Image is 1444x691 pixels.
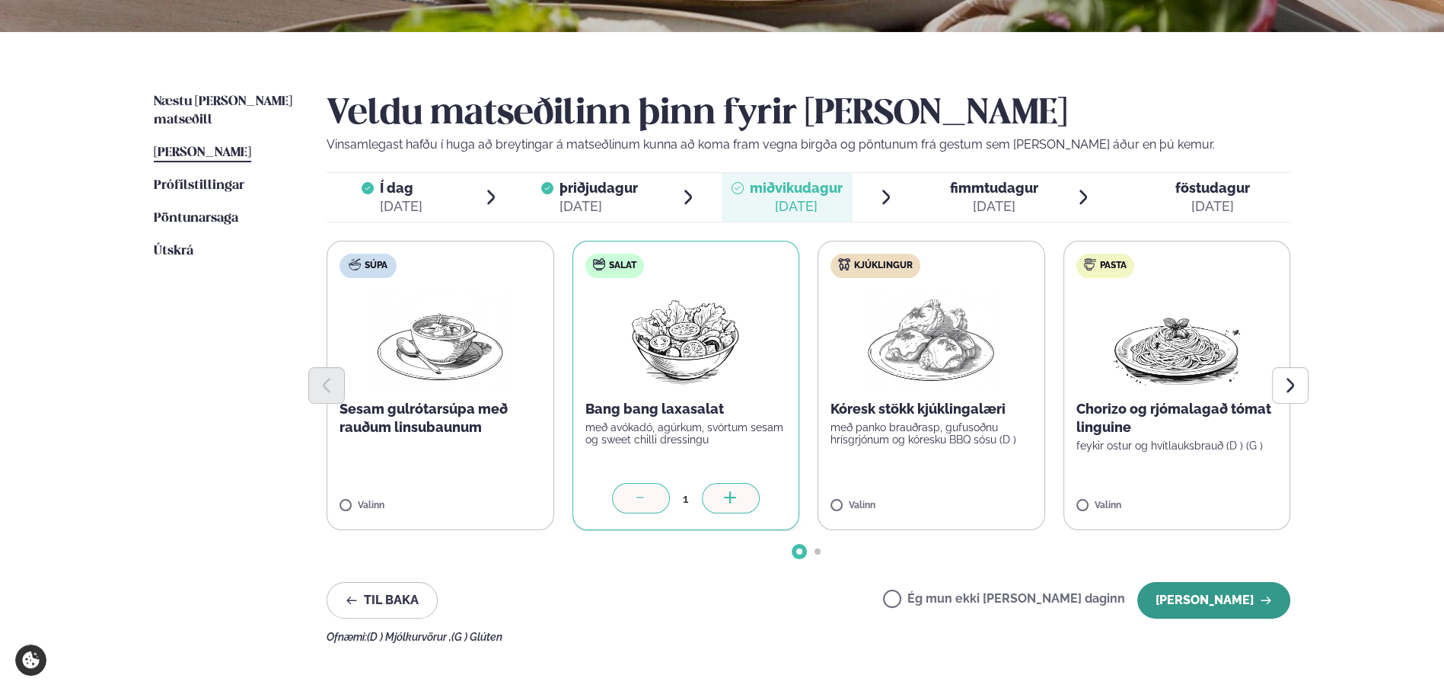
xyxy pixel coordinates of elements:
button: Previous slide [308,367,345,404]
a: Næstu [PERSON_NAME] matseðill [154,93,296,130]
img: chicken.svg [838,258,850,270]
span: Kjúklingur [854,260,913,272]
img: Soup.png [373,290,507,388]
span: Útskrá [154,245,193,258]
p: með avókadó, agúrkum, svörtum sesam og sweet chilli dressingu [585,421,787,446]
div: [DATE] [1175,197,1250,216]
a: Prófílstillingar [154,177,244,195]
span: föstudagur [1175,180,1250,196]
div: [DATE] [950,197,1038,216]
span: Go to slide 2 [814,549,821,555]
span: Prófílstillingar [154,179,244,192]
p: Bang bang laxasalat [585,400,787,418]
span: Pöntunarsaga [154,212,238,225]
button: Next slide [1272,367,1309,404]
p: feykir ostur og hvítlauksbrauð (D ) (G ) [1076,440,1278,452]
p: Kóresk stökk kjúklingalæri [830,400,1032,418]
button: Til baka [327,582,438,619]
a: [PERSON_NAME] [154,144,251,162]
img: Chicken-thighs.png [864,290,998,388]
div: Ofnæmi: [327,631,1290,643]
div: [DATE] [750,197,843,216]
div: 1 [670,490,702,507]
span: miðvikudagur [750,180,843,196]
a: Útskrá [154,242,193,261]
p: með panko brauðrasp, gufusoðnu hrísgrjónum og kóresku BBQ sósu (D ) [830,421,1032,446]
a: Pöntunarsaga [154,210,238,228]
span: [PERSON_NAME] [154,146,251,159]
span: Í dag [380,179,422,197]
span: Næstu [PERSON_NAME] matseðill [154,95,292,126]
img: pasta.svg [1084,258,1096,270]
img: salad.svg [593,258,605,270]
a: Cookie settings [15,645,46,676]
img: Spagetti.png [1110,290,1244,388]
img: Salad.png [618,290,753,388]
span: fimmtudagur [950,180,1038,196]
span: Salat [609,260,636,272]
p: Vinsamlegast hafðu í huga að breytingar á matseðlinum kunna að koma fram vegna birgða og pöntunum... [327,136,1290,154]
p: Sesam gulrótarsúpa með rauðum linsubaunum [339,400,541,437]
img: soup.svg [349,258,361,270]
span: Súpa [365,260,387,272]
span: (D ) Mjólkurvörur , [367,631,451,643]
div: [DATE] [559,197,638,216]
span: Go to slide 1 [796,549,802,555]
div: [DATE] [380,197,422,216]
p: Chorizo og rjómalagað tómat linguine [1076,400,1278,437]
button: [PERSON_NAME] [1137,582,1290,619]
span: (G ) Glúten [451,631,502,643]
h2: Veldu matseðilinn þinn fyrir [PERSON_NAME] [327,93,1290,136]
span: Pasta [1100,260,1127,272]
span: þriðjudagur [559,180,638,196]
